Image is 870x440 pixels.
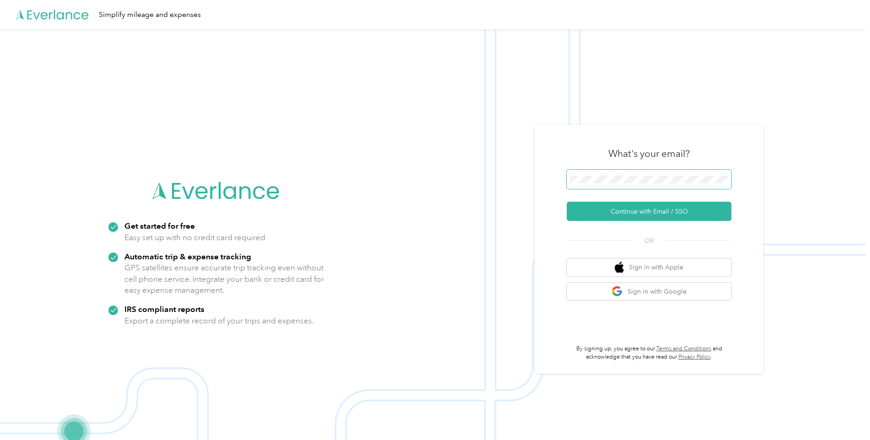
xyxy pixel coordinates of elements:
[608,147,690,160] h3: What's your email?
[124,304,204,314] strong: IRS compliant reports
[633,236,665,246] span: OR
[678,354,711,360] a: Privacy Policy
[656,345,711,352] a: Terms and Conditions
[615,262,624,273] img: apple logo
[612,286,623,297] img: google logo
[99,9,201,21] div: Simplify mileage and expenses
[124,232,265,243] p: Easy set up with no credit card required
[124,252,251,261] strong: Automatic trip & expense tracking
[567,202,731,221] button: Continue with Email / SSO
[124,262,324,296] p: GPS satellites ensure accurate trip tracking even without cell phone service. Integrate your bank...
[124,221,195,231] strong: Get started for free
[567,258,731,276] button: apple logoSign in with Apple
[567,345,731,361] p: By signing up, you agree to our and acknowledge that you have read our .
[567,283,731,300] button: google logoSign in with Google
[124,315,314,327] p: Export a complete record of your trips and expenses.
